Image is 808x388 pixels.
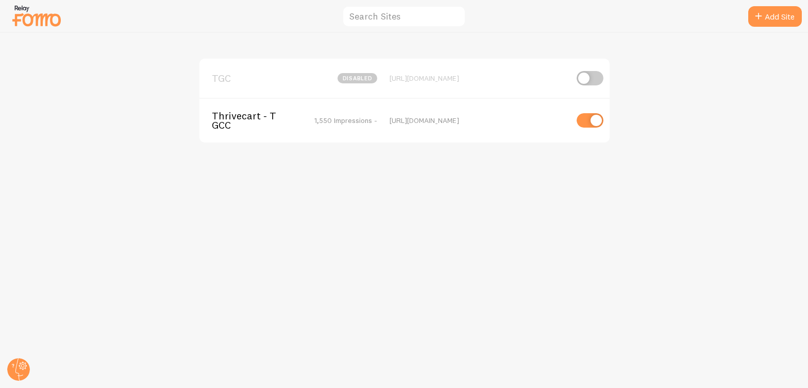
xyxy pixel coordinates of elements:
div: [URL][DOMAIN_NAME] [390,74,567,83]
div: [URL][DOMAIN_NAME] [390,116,567,125]
img: fomo-relay-logo-orange.svg [11,3,62,29]
span: TGC [212,74,295,83]
span: 1,550 Impressions - [314,116,377,125]
span: disabled [338,73,377,83]
span: Thrivecart - TGCC [212,111,295,130]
